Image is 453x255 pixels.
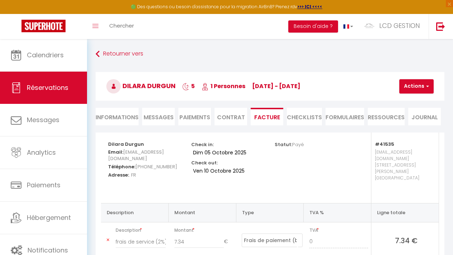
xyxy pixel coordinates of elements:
span: Montant [174,225,233,235]
li: Contrat [215,108,247,125]
strong: #41535 [375,141,394,148]
strong: Dilara Durgun [108,141,144,148]
span: € [224,235,233,248]
li: Ressources [368,108,405,125]
span: 7.34 € [377,235,436,245]
span: Chercher [109,22,134,29]
span: 5 [182,82,195,90]
li: FORMULAIRES [326,108,364,125]
th: Type [236,203,304,222]
span: LCD GESTION [379,21,420,30]
img: ... [364,20,375,31]
a: ... LCD GESTION [358,14,429,39]
span: Réservations [27,83,68,92]
button: Actions [399,79,434,93]
button: Besoin d'aide ? [288,20,338,33]
span: Calendriers [27,50,64,59]
span: [DATE] - [DATE] [252,82,300,90]
p: Statut: [275,140,304,148]
span: Description [116,225,166,235]
li: CHECKLISTS [287,108,322,125]
th: Description [101,203,169,222]
li: Paiements [178,108,211,125]
span: [EMAIL_ADDRESS][DOMAIN_NAME] [108,147,164,164]
strong: Email: [108,149,123,155]
th: Ligne totale [371,203,439,222]
img: logout [436,22,445,31]
span: Dilara Durgun [106,81,175,90]
span: 1 Personnes [202,82,245,90]
li: Facture [251,108,283,125]
th: Montant [169,203,236,222]
p: Check out: [191,158,218,166]
span: . FR [129,170,136,180]
strong: Adresse: [108,172,129,178]
a: >>> ICI <<<< [297,4,322,10]
strong: Téléphone: [108,163,135,170]
p: Check in: [191,140,214,148]
a: Retourner vers [96,48,444,61]
span: Messages [144,113,174,121]
li: Informations [96,108,139,125]
span: [PHONE_NUMBER] [135,162,177,172]
li: Journal [408,108,441,125]
span: Notifications [28,246,68,255]
span: Payé [292,141,304,148]
span: Messages [27,115,59,124]
span: Analytics [27,148,56,157]
p: [EMAIL_ADDRESS][DOMAIN_NAME] [STREET_ADDRESS][PERSON_NAME] [GEOGRAPHIC_DATA] [375,147,432,196]
span: TVA [309,225,368,235]
span: Hébergement [27,213,71,222]
span: Paiements [27,181,61,189]
img: Super Booking [21,20,66,32]
a: Chercher [104,14,139,39]
th: TVA % [304,203,371,222]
